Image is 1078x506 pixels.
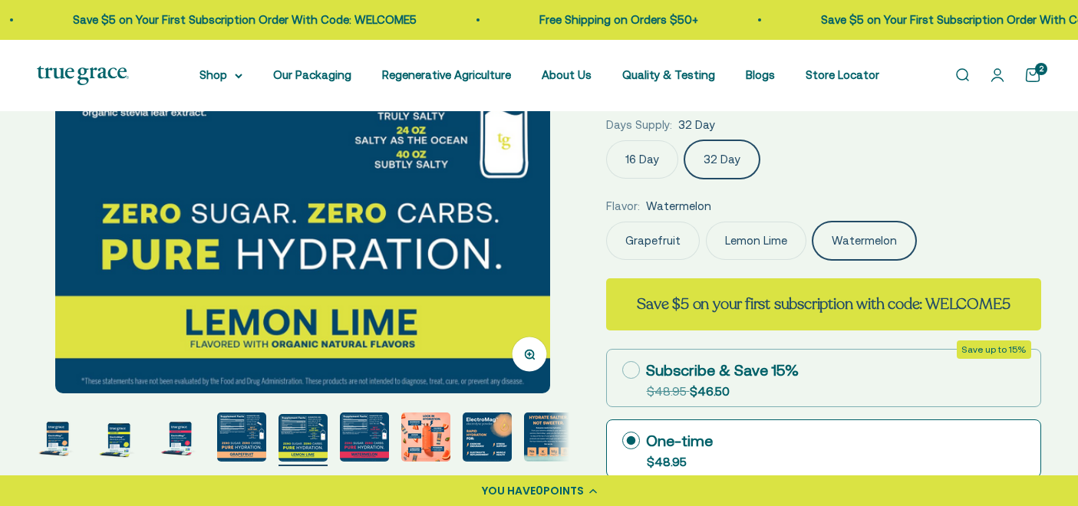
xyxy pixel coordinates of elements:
button: Go to item 3 [156,412,205,466]
img: Magnesium for heart health and stress support* Chloride to support pH balance and oxygen flow* So... [401,412,450,462]
a: Quality & Testing [622,68,715,81]
button: Go to item 8 [463,412,512,466]
img: ElectroMag™ [340,412,389,462]
button: Go to item 2 [94,412,143,466]
span: Watermelon [646,197,711,215]
img: ElectroMag™ [33,412,82,462]
strong: Save $5 on your first subscription with code: WELCOME5 [637,294,1010,314]
img: ElectroMag™ [94,412,143,462]
button: Go to item 6 [340,412,389,466]
button: Go to item 9 [524,412,573,466]
img: Rapid Hydration For: - Exercise endurance* - Stress support* - Electrolyte replenishment* - Muscl... [463,412,512,462]
a: Regenerative Agriculture [382,68,511,81]
a: Our Packaging [273,68,351,81]
legend: Flavor: [606,197,640,215]
img: ElectroMag™ [279,414,328,462]
a: Free Shipping on Orders $50+ [537,13,696,26]
img: 750 mg sodium for fluid balance and cellular communication.* 250 mg potassium supports blood pres... [217,412,266,462]
button: Go to item 4 [217,412,266,466]
img: Everyone needs true hydration. From your extreme athletes to you weekend warriors, ElectroMag giv... [524,412,573,462]
legend: Days Supply: [606,116,672,134]
cart-count: 2 [1035,63,1047,75]
button: Go to item 1 [33,412,82,466]
p: Save $5 on Your First Subscription Order With Code: WELCOME5 [71,11,414,29]
span: POINTS [543,483,584,498]
span: YOU HAVE [482,483,536,498]
summary: Shop [199,66,242,84]
a: About Us [542,68,592,81]
img: ElectroMag™ [156,412,205,462]
button: Go to item 5 [279,414,328,466]
span: 0 [536,483,543,498]
button: Go to item 7 [401,412,450,466]
a: Store Locator [806,68,879,81]
span: 32 Day [678,116,715,134]
a: Blogs [746,68,775,81]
